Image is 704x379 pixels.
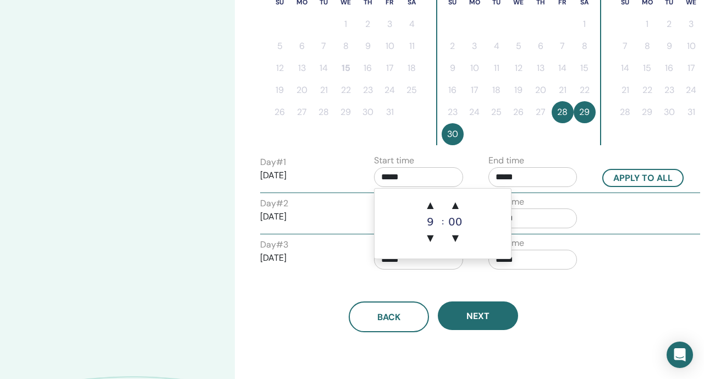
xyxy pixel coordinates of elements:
button: 29 [636,101,658,123]
button: 6 [291,35,313,57]
button: 14 [313,57,335,79]
button: Apply to all [602,169,684,187]
button: 21 [614,79,636,101]
button: 12 [508,57,530,79]
button: 30 [442,123,464,145]
button: 21 [552,79,574,101]
button: 28 [614,101,636,123]
button: 22 [335,79,357,101]
button: 10 [464,57,486,79]
button: 7 [614,35,636,57]
button: 9 [442,57,464,79]
span: ▲ [419,194,441,216]
label: Day # 2 [260,197,288,210]
button: 16 [357,57,379,79]
button: 16 [658,57,680,79]
button: 10 [379,35,401,57]
button: 25 [486,101,508,123]
button: 15 [335,57,357,79]
button: 27 [530,101,552,123]
span: Back [377,311,400,323]
button: 25 [401,79,423,101]
button: 10 [680,35,702,57]
button: 5 [508,35,530,57]
button: 11 [486,57,508,79]
button: 24 [680,79,702,101]
div: : [441,194,444,249]
button: 8 [335,35,357,57]
label: Day # 1 [260,156,286,169]
span: ▼ [444,227,466,249]
button: 13 [291,57,313,79]
button: Back [349,301,429,332]
button: 7 [313,35,335,57]
button: 4 [401,13,423,35]
button: 8 [636,35,658,57]
div: 00 [444,216,466,227]
button: 4 [486,35,508,57]
button: 28 [313,101,335,123]
button: 14 [552,57,574,79]
button: 30 [357,101,379,123]
button: 26 [508,101,530,123]
button: 14 [614,57,636,79]
p: [DATE] [260,169,349,182]
button: 13 [530,57,552,79]
button: 27 [291,101,313,123]
button: 3 [379,13,401,35]
button: 31 [379,101,401,123]
p: [DATE] [260,210,349,223]
button: 23 [357,79,379,101]
button: 19 [508,79,530,101]
label: End time [488,154,524,167]
button: 3 [680,13,702,35]
button: 30 [658,101,680,123]
button: 1 [574,13,596,35]
button: 17 [464,79,486,101]
button: 15 [636,57,658,79]
button: 2 [442,35,464,57]
button: 8 [574,35,596,57]
button: 20 [291,79,313,101]
button: 9 [658,35,680,57]
button: 20 [530,79,552,101]
button: 17 [680,57,702,79]
button: 7 [552,35,574,57]
span: Next [466,310,490,322]
button: 17 [379,57,401,79]
button: 21 [313,79,335,101]
button: 3 [464,35,486,57]
button: 18 [486,79,508,101]
button: 18 [401,57,423,79]
button: 23 [442,101,464,123]
button: 12 [269,57,291,79]
button: 11 [401,35,423,57]
button: 2 [357,13,379,35]
button: 23 [658,79,680,101]
button: 24 [379,79,401,101]
button: 1 [636,13,658,35]
button: 31 [680,101,702,123]
label: Day # 3 [260,238,288,251]
button: 22 [574,79,596,101]
button: 28 [552,101,574,123]
label: Start time [374,154,414,167]
button: 22 [636,79,658,101]
button: 9 [357,35,379,57]
div: 9 [419,216,441,227]
button: 15 [574,57,596,79]
div: Open Intercom Messenger [667,342,693,368]
p: [DATE] [260,251,349,265]
button: 5 [269,35,291,57]
span: ▼ [419,227,441,249]
button: 29 [574,101,596,123]
button: Next [438,301,518,330]
button: 2 [658,13,680,35]
button: 19 [269,79,291,101]
button: 29 [335,101,357,123]
span: ▲ [444,194,466,216]
button: 1 [335,13,357,35]
button: 16 [442,79,464,101]
button: 26 [269,101,291,123]
button: 6 [530,35,552,57]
